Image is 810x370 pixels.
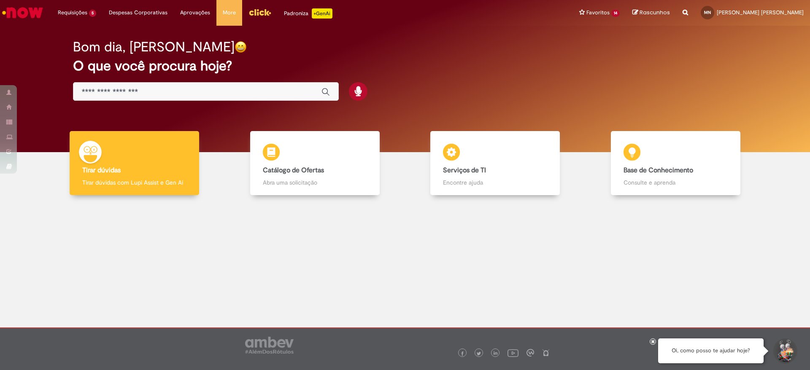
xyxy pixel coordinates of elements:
[73,40,235,54] h2: Bom dia, [PERSON_NAME]
[586,8,610,17] span: Favoritos
[494,351,498,356] img: logo_footer_linkedin.png
[611,10,620,17] span: 14
[704,10,711,15] span: MN
[717,9,804,16] span: [PERSON_NAME] [PERSON_NAME]
[542,349,550,357] img: logo_footer_naosei.png
[82,166,121,174] b: Tirar dúvidas
[82,178,186,187] p: Tirar dúvidas com Lupi Assist e Gen Ai
[640,8,670,16] span: Rascunhos
[477,351,481,356] img: logo_footer_twitter.png
[772,338,797,364] button: Iniciar Conversa de Suporte
[89,10,96,17] span: 5
[624,178,728,187] p: Consulte e aprenda
[658,338,764,363] div: Oi, como posso te ajudar hoje?
[460,351,464,356] img: logo_footer_facebook.png
[58,8,87,17] span: Requisições
[284,8,332,19] div: Padroniza
[632,9,670,17] a: Rascunhos
[624,166,693,174] b: Base de Conhecimento
[443,166,486,174] b: Serviços de TI
[235,41,247,53] img: happy-face.png
[223,8,236,17] span: More
[443,178,547,187] p: Encontre ajuda
[263,178,367,187] p: Abra uma solicitação
[44,131,225,196] a: Tirar dúvidas Tirar dúvidas com Lupi Assist e Gen Ai
[1,4,44,21] img: ServiceNow
[225,131,405,196] a: Catálogo de Ofertas Abra uma solicitação
[109,8,167,17] span: Despesas Corporativas
[263,166,324,174] b: Catálogo de Ofertas
[73,59,737,73] h2: O que você procura hoje?
[180,8,210,17] span: Aprovações
[248,6,271,19] img: click_logo_yellow_360x200.png
[312,8,332,19] p: +GenAi
[245,337,294,354] img: logo_footer_ambev_rotulo_gray.png
[586,131,766,196] a: Base de Conhecimento Consulte e aprenda
[526,349,534,357] img: logo_footer_workplace.png
[508,347,518,358] img: logo_footer_youtube.png
[405,131,586,196] a: Serviços de TI Encontre ajuda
